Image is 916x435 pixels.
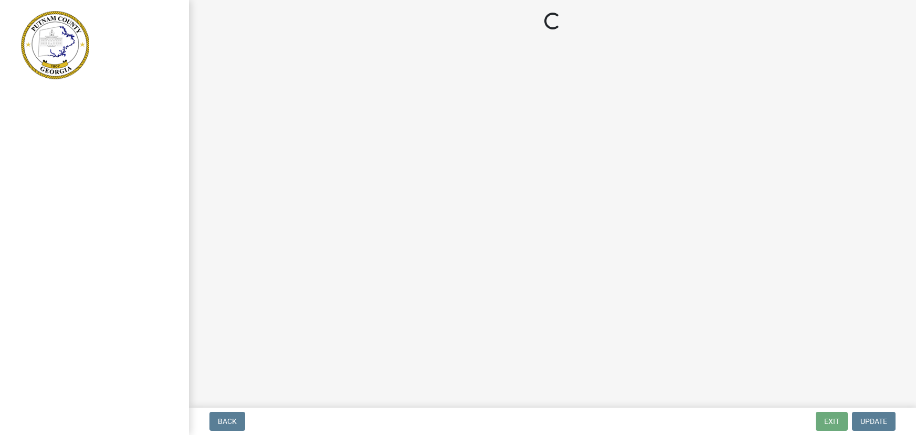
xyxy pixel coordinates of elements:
[852,412,896,431] button: Update
[860,417,887,426] span: Update
[21,11,89,79] img: Putnam County, Georgia
[816,412,848,431] button: Exit
[209,412,245,431] button: Back
[218,417,237,426] span: Back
